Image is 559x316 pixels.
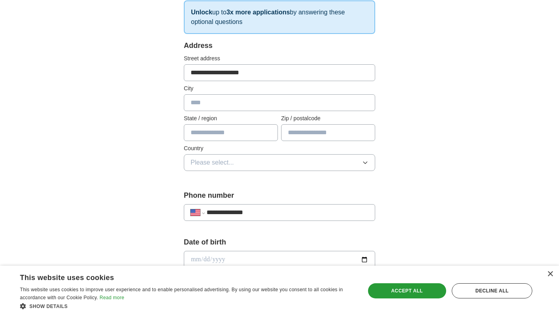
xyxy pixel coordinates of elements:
div: Decline all [452,283,532,298]
button: Please select... [184,154,375,171]
label: Phone number [184,190,375,201]
p: up to by answering these optional questions [184,0,375,34]
div: Show details [20,302,355,310]
a: Read more, opens a new window [100,295,124,300]
label: State / region [184,114,278,123]
span: This website uses cookies to improve user experience and to enable personalised advertising. By u... [20,287,343,300]
div: Accept all [368,283,446,298]
strong: 3x more applications [226,9,290,16]
div: Address [184,40,375,51]
label: City [184,84,375,93]
label: Country [184,144,375,153]
label: Zip / postalcode [281,114,375,123]
div: This website uses cookies [20,270,335,282]
label: Date of birth [184,237,375,248]
span: Show details [30,304,68,309]
div: Close [547,271,553,277]
span: Please select... [191,158,234,167]
strong: Unlock [191,9,212,16]
label: Street address [184,54,375,63]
